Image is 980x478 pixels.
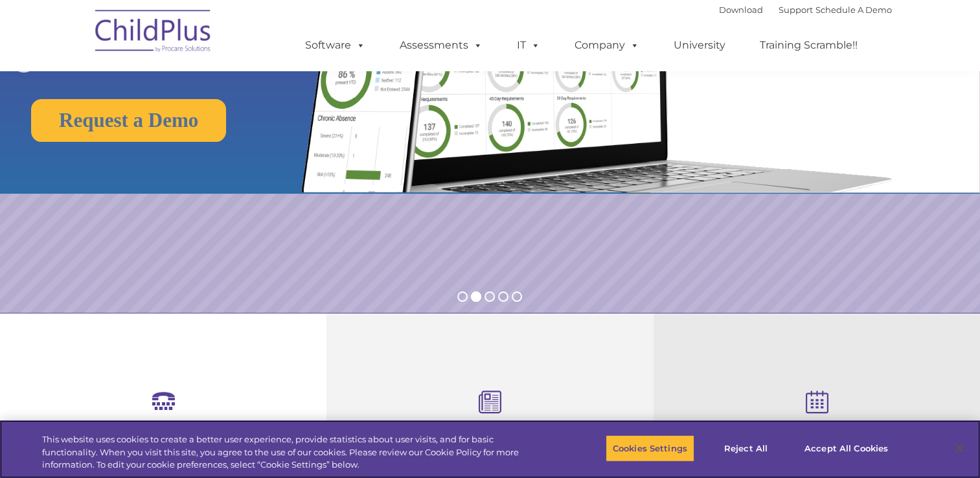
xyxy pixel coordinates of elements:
[661,32,738,58] a: University
[945,434,974,462] button: Close
[815,5,892,15] a: Schedule A Demo
[31,99,226,142] a: Request a Demo
[797,435,895,462] button: Accept All Cookies
[180,85,220,95] span: Last name
[562,32,652,58] a: Company
[747,32,871,58] a: Training Scramble!!
[719,5,763,15] a: Download
[779,5,813,15] a: Support
[504,32,553,58] a: IT
[606,435,694,462] button: Cookies Settings
[180,139,235,148] span: Phone number
[705,435,786,462] button: Reject All
[89,1,218,65] img: ChildPlus by Procare Solutions
[42,433,539,472] div: This website uses cookies to create a better user experience, provide statistics about user visit...
[292,32,378,58] a: Software
[387,32,496,58] a: Assessments
[719,5,892,15] font: |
